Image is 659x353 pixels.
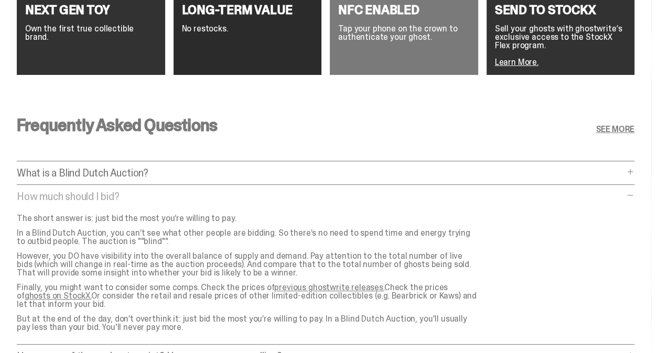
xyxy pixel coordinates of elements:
a: Learn More. [495,57,538,68]
p: In a Blind Dutch Auction, you can’t see what other people are bidding. So there’s no need to spen... [17,229,478,246]
h4: NEXT GEN TOY [25,4,157,16]
a: previous ghostwrite releases. [274,282,384,293]
a: SEE MORE [596,125,634,134]
h4: LONG-TERM VALUE [182,4,314,16]
p: Finally, you might want to consider some comps. Check the prices of Check the prices of Or consid... [17,283,478,308]
p: No restocks. [182,25,314,33]
p: How much should I bid? [17,191,624,202]
p: The short answer is: just bid the most you’re willing to pay. [17,214,478,223]
p: Own the first true collectible brand. [25,25,157,41]
p: Sell your ghosts with ghostwrite’s exclusive access to the StockX Flex program. [495,25,626,50]
p: Tap your phone on the crown to authenticate your ghost. [338,25,470,41]
h4: NFC ENABLED [338,4,470,16]
p: But at the end of the day, don’t overthink it: just bid the most you’re willing to pay. In a Blin... [17,315,478,332]
a: ghosts on StockX. [25,290,91,301]
h4: SEND TO STOCKX [495,4,626,16]
p: However, you DO have visibility into the overall balance of supply and demand. Pay attention to t... [17,252,478,277]
p: What is a Blind Dutch Auction? [17,168,624,178]
h3: Frequently Asked Questions [17,117,217,134]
